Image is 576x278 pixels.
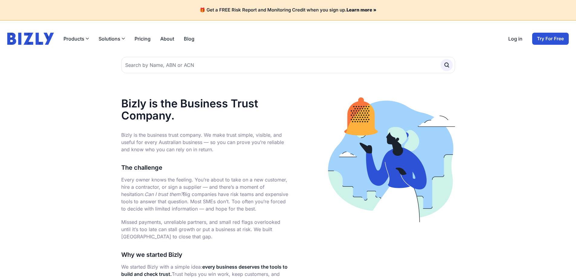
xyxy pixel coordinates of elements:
a: Pricing [135,35,151,42]
p: Every owner knows the feeling. You’re about to take on a new customer, hire a contractor, or sign... [121,176,288,212]
a: About [160,35,174,42]
h1: Bizly is the Business Trust Company. [121,97,288,122]
h3: The challenge [121,163,288,172]
a: Try For Free [532,33,569,45]
button: Products [63,35,89,42]
input: Search by Name, ABN or ACN [121,57,455,73]
a: Blog [184,35,194,42]
h4: 🎁 Get a FREE Risk Report and Monitoring Credit when you sign up. [7,7,569,13]
a: Learn more » [347,7,376,13]
p: Missed payments, unreliable partners, and small red flags overlooked until it’s too late can stal... [121,218,288,240]
button: Solutions [99,35,125,42]
p: Bizly is the business trust company. We make trust simple, visible, and useful for every Australi... [121,131,288,153]
h3: Why we started Bizly [121,250,288,260]
a: Log in [508,35,522,42]
em: Can I trust them? [145,191,183,197]
strong: every business deserves the tools to build and check trust. [121,264,288,277]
